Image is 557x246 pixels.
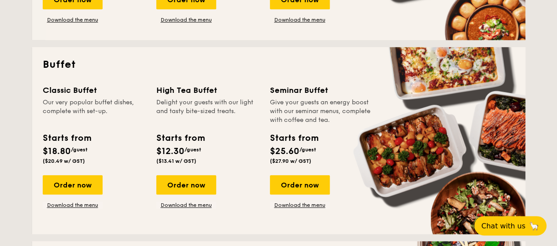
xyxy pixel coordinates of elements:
[529,221,539,231] span: 🦙
[43,202,103,209] a: Download the menu
[270,158,311,164] span: ($27.90 w/ GST)
[270,175,330,195] div: Order now
[184,147,201,153] span: /guest
[156,84,259,96] div: High Tea Buffet
[156,16,216,23] a: Download the menu
[156,98,259,125] div: Delight your guests with our light and tasty bite-sized treats.
[156,132,204,145] div: Starts from
[474,216,546,235] button: Chat with us🦙
[270,98,373,125] div: Give your guests an energy boost with our seminar menus, complete with coffee and tea.
[270,16,330,23] a: Download the menu
[270,84,373,96] div: Seminar Buffet
[156,202,216,209] a: Download the menu
[43,146,71,157] span: $18.80
[270,132,318,145] div: Starts from
[156,175,216,195] div: Order now
[270,202,330,209] a: Download the menu
[270,146,299,157] span: $25.60
[156,158,196,164] span: ($13.41 w/ GST)
[43,175,103,195] div: Order now
[299,147,316,153] span: /guest
[43,132,91,145] div: Starts from
[156,146,184,157] span: $12.30
[43,16,103,23] a: Download the menu
[481,222,525,230] span: Chat with us
[43,58,515,72] h2: Buffet
[43,84,146,96] div: Classic Buffet
[43,158,85,164] span: ($20.49 w/ GST)
[43,98,146,125] div: Our very popular buffet dishes, complete with set-up.
[71,147,88,153] span: /guest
